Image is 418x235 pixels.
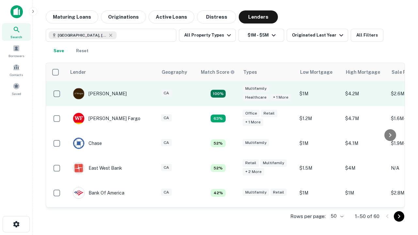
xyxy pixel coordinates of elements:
[2,42,31,60] a: Borrowers
[342,63,388,81] th: High Mortgage
[161,164,172,171] div: CA
[162,68,187,76] div: Geography
[73,162,122,174] div: East West Bank
[243,168,264,176] div: + 2 more
[149,10,194,23] button: Active Loans
[2,80,31,98] a: Saved
[243,68,257,76] div: Types
[70,68,86,76] div: Lender
[342,205,388,230] td: $4.5M
[342,81,388,106] td: $4.2M
[351,29,383,42] button: All Filters
[342,131,388,156] td: $4.1M
[101,10,146,23] button: Originations
[211,164,226,172] div: Matching Properties: 5, hasApolloMatch: undefined
[73,163,84,174] img: picture
[243,85,269,92] div: Multifamily
[161,89,172,97] div: CA
[48,44,69,57] button: Save your search to get updates of matches that match your search criteria.
[243,189,269,196] div: Multifamily
[243,139,269,147] div: Multifamily
[239,63,296,81] th: Types
[292,31,345,39] div: Originated Last Year
[73,113,84,124] img: picture
[287,29,348,42] button: Originated Last Year
[355,212,379,220] p: 1–50 of 60
[10,5,23,18] img: capitalize-icon.png
[58,32,107,38] span: [GEOGRAPHIC_DATA], [GEOGRAPHIC_DATA], [GEOGRAPHIC_DATA]
[201,69,233,76] h6: Match Score
[385,183,418,214] iframe: Chat Widget
[10,34,22,39] span: Search
[296,81,342,106] td: $1M
[46,29,176,42] button: [GEOGRAPHIC_DATA], [GEOGRAPHIC_DATA], [GEOGRAPHIC_DATA]
[243,94,269,101] div: Healthcare
[342,180,388,205] td: $1M
[12,91,21,96] span: Saved
[72,44,93,57] button: Reset
[296,156,342,180] td: $1.5M
[197,10,236,23] button: Distress
[296,106,342,131] td: $1.2M
[2,61,31,79] a: Contacts
[161,139,172,147] div: CA
[296,131,342,156] td: $1M
[211,189,226,197] div: Matching Properties: 4, hasApolloMatch: undefined
[73,88,127,100] div: [PERSON_NAME]
[243,159,259,167] div: Retail
[73,187,124,199] div: Bank Of America
[73,113,140,124] div: [PERSON_NAME] Fargo
[10,72,23,77] span: Contacts
[73,138,84,149] img: picture
[342,106,388,131] td: $4.7M
[290,212,326,220] p: Rows per page:
[66,63,158,81] th: Lender
[211,90,226,98] div: Matching Properties: 17, hasApolloMatch: undefined
[328,211,345,221] div: 50
[197,63,239,81] th: Capitalize uses an advanced AI algorithm to match your search with the best lender. The match sco...
[296,205,342,230] td: $1.4M
[300,68,332,76] div: Low Mortgage
[201,69,235,76] div: Capitalize uses an advanced AI algorithm to match your search with the best lender. The match sco...
[8,53,24,58] span: Borrowers
[73,187,84,198] img: picture
[161,189,172,196] div: CA
[2,23,31,41] a: Search
[239,10,278,23] button: Lenders
[261,110,277,117] div: Retail
[238,29,284,42] button: $1M - $5M
[394,211,404,222] button: Go to next page
[211,139,226,147] div: Matching Properties: 5, hasApolloMatch: undefined
[158,63,197,81] th: Geography
[73,88,84,99] img: picture
[270,94,291,101] div: + 1 more
[161,114,172,122] div: CA
[296,63,342,81] th: Low Mortgage
[211,115,226,122] div: Matching Properties: 6, hasApolloMatch: undefined
[342,156,388,180] td: $4M
[179,29,236,42] button: All Property Types
[346,68,380,76] div: High Mortgage
[260,159,287,167] div: Multifamily
[270,189,287,196] div: Retail
[243,118,263,126] div: + 1 more
[296,180,342,205] td: $1M
[73,137,102,149] div: Chase
[243,110,260,117] div: Office
[46,10,98,23] button: Maturing Loans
